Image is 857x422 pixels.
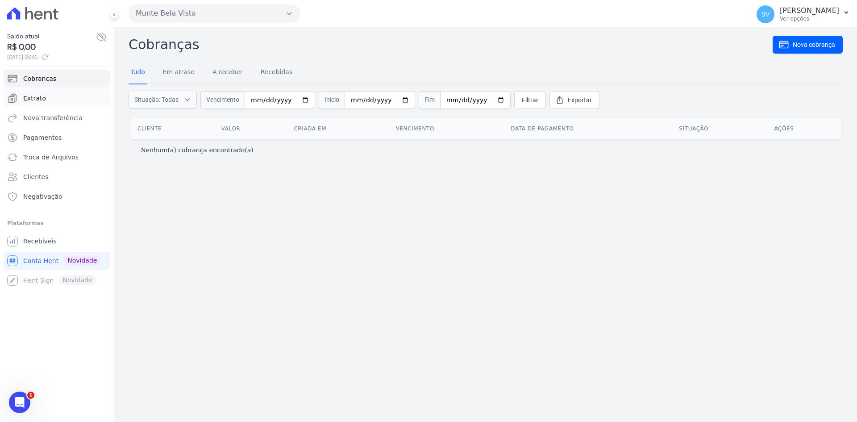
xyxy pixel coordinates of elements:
span: R$ 0,00 [7,41,96,53]
th: Data de pagamento [503,118,672,139]
span: Filtrar [522,96,538,104]
th: Ações [767,118,841,139]
a: Cobranças [4,70,110,88]
span: Cobranças [23,74,56,83]
button: Munte Bela Vista [129,4,300,22]
a: Em atraso [161,61,196,84]
span: Início [319,91,345,109]
a: Nova cobrança [773,36,843,54]
button: SV [PERSON_NAME] Ver opções [749,2,857,27]
a: Pagamentos [4,129,110,146]
span: Novidade [64,255,100,265]
a: Nova transferência [4,109,110,127]
span: Pagamentos [23,133,62,142]
a: Recebíveis [4,232,110,250]
iframe: Intercom live chat [9,392,30,413]
span: Negativação [23,192,62,201]
th: Cliente [130,118,214,139]
p: [PERSON_NAME] [780,6,839,15]
p: Nenhum(a) cobrança encontrado(a) [141,146,254,155]
a: Tudo [129,61,147,84]
a: Negativação [4,188,110,205]
a: Filtrar [514,91,546,109]
a: Recebidas [259,61,295,84]
span: Clientes [23,172,48,181]
span: SV [761,11,770,17]
span: Nova cobrança [793,40,835,49]
th: Valor [214,118,287,139]
a: Conta Hent Novidade [4,252,110,270]
span: [DATE] 09:16 [7,53,96,61]
h2: Cobranças [129,34,773,54]
p: Ver opções [780,15,839,22]
span: Nova transferência [23,113,83,122]
th: Vencimento [389,118,504,139]
button: Situação: Todas [129,91,197,109]
a: Troca de Arquivos [4,148,110,166]
a: A receber [211,61,245,84]
a: Exportar [549,91,599,109]
span: Exportar [568,96,592,104]
th: Situação [672,118,767,139]
span: Fim [419,91,440,109]
a: Extrato [4,89,110,107]
th: Criada em [287,118,388,139]
span: Situação: Todas [134,95,179,104]
span: Vencimento [200,91,245,109]
span: Extrato [23,94,46,103]
span: Troca de Arquivos [23,153,79,162]
span: Saldo atual [7,32,96,41]
span: Conta Hent [23,256,58,265]
a: Clientes [4,168,110,186]
nav: Sidebar [7,70,107,289]
div: Plataformas [7,218,107,229]
span: 1 [27,392,34,399]
span: Recebíveis [23,237,57,246]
